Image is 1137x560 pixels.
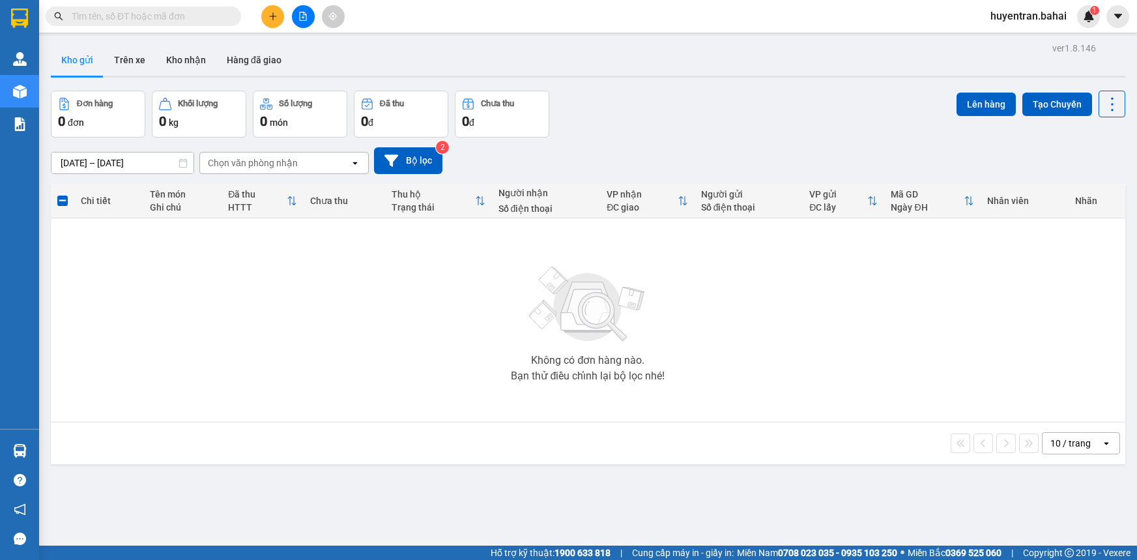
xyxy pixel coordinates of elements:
[51,44,104,76] button: Kho gửi
[208,156,298,169] div: Chọn văn phòng nhận
[169,117,179,128] span: kg
[392,189,475,199] div: Thu hộ
[436,141,449,154] sup: 2
[368,117,373,128] span: đ
[1083,10,1095,22] img: icon-new-feature
[980,8,1077,24] span: huyentran.bahai
[1011,546,1013,560] span: |
[270,117,288,128] span: món
[81,196,137,206] div: Chi tiết
[701,202,797,213] div: Số điện thoại
[253,91,347,138] button: Số lượng0món
[607,189,677,199] div: VP nhận
[469,117,474,128] span: đ
[228,189,286,199] div: Đã thu
[908,546,1001,560] span: Miền Bắc
[957,93,1016,116] button: Lên hàng
[778,548,897,558] strong: 0708 023 035 - 0935 103 250
[1065,548,1074,557] span: copyright
[455,91,549,138] button: Chưa thu0đ
[632,546,734,560] span: Cung cấp máy in - giấy in:
[72,9,225,23] input: Tìm tên, số ĐT hoặc mã đơn
[328,12,338,21] span: aim
[600,184,694,218] th: Toggle SortBy
[607,202,677,213] div: ĐC giao
[884,184,981,218] th: Toggle SortBy
[498,188,594,198] div: Người nhận
[298,12,308,21] span: file-add
[1090,6,1099,15] sup: 1
[268,12,278,21] span: plus
[554,548,611,558] strong: 1900 633 818
[152,91,246,138] button: Khối lượng0kg
[178,99,218,108] div: Khối lượng
[523,259,653,350] img: svg+xml;base64,PHN2ZyBjbGFzcz0ibGlzdC1wbHVnX19zdmciIHhtbG5zPSJodHRwOi8vd3d3LnczLm9yZy8yMDAwL3N2Zy...
[374,147,442,174] button: Bộ lọc
[380,99,404,108] div: Đã thu
[392,202,475,213] div: Trạng thái
[491,546,611,560] span: Hỗ trợ kỹ thuật:
[481,99,514,108] div: Chưa thu
[260,113,267,129] span: 0
[292,5,315,28] button: file-add
[222,184,303,218] th: Toggle SortBy
[14,474,26,486] span: question-circle
[737,546,897,560] span: Miền Nam
[68,117,84,128] span: đơn
[228,202,286,213] div: HTTT
[809,189,867,199] div: VP gửi
[701,189,797,199] div: Người gửi
[350,158,360,168] svg: open
[104,44,156,76] button: Trên xe
[1106,5,1129,28] button: caret-down
[13,52,27,66] img: warehouse-icon
[945,548,1001,558] strong: 0369 525 060
[150,202,215,213] div: Ghi chú
[1092,6,1097,15] span: 1
[891,189,964,199] div: Mã GD
[310,196,379,206] div: Chưa thu
[1075,196,1119,206] div: Nhãn
[14,503,26,516] span: notification
[58,113,65,129] span: 0
[1112,10,1124,22] span: caret-down
[156,44,216,76] button: Kho nhận
[51,91,145,138] button: Đơn hàng0đơn
[279,99,312,108] div: Số lượng
[1050,437,1091,450] div: 10 / trang
[987,196,1062,206] div: Nhân viên
[900,550,904,555] span: ⚪️
[14,533,26,545] span: message
[77,99,113,108] div: Đơn hàng
[13,85,27,98] img: warehouse-icon
[150,189,215,199] div: Tên món
[361,113,368,129] span: 0
[261,5,284,28] button: plus
[385,184,492,218] th: Toggle SortBy
[1052,41,1096,55] div: ver 1.8.146
[354,91,448,138] button: Đã thu0đ
[531,355,644,366] div: Không có đơn hàng nào.
[11,8,28,28] img: logo-vxr
[620,546,622,560] span: |
[216,44,292,76] button: Hàng đã giao
[498,203,594,214] div: Số điện thoại
[809,202,867,213] div: ĐC lấy
[13,117,27,131] img: solution-icon
[322,5,345,28] button: aim
[803,184,884,218] th: Toggle SortBy
[54,12,63,21] span: search
[891,202,964,213] div: Ngày ĐH
[1022,93,1092,116] button: Tạo Chuyến
[13,444,27,458] img: warehouse-icon
[51,153,194,173] input: Select a date range.
[1101,438,1112,449] svg: open
[511,371,665,381] div: Bạn thử điều chỉnh lại bộ lọc nhé!
[159,113,166,129] span: 0
[462,113,469,129] span: 0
